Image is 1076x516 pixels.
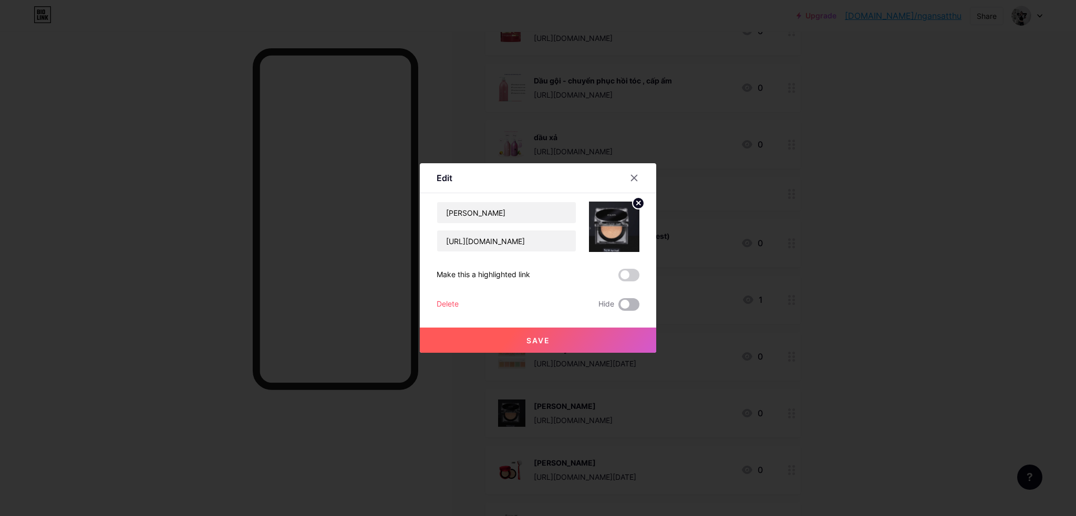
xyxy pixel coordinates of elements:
[420,328,656,353] button: Save
[437,269,530,281] div: Make this a highlighted link
[598,298,614,311] span: Hide
[437,202,576,223] input: Title
[437,230,576,251] input: URL
[526,336,550,345] span: Save
[589,202,639,252] img: link_thumbnail
[437,298,459,311] div: Delete
[437,172,452,184] div: Edit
